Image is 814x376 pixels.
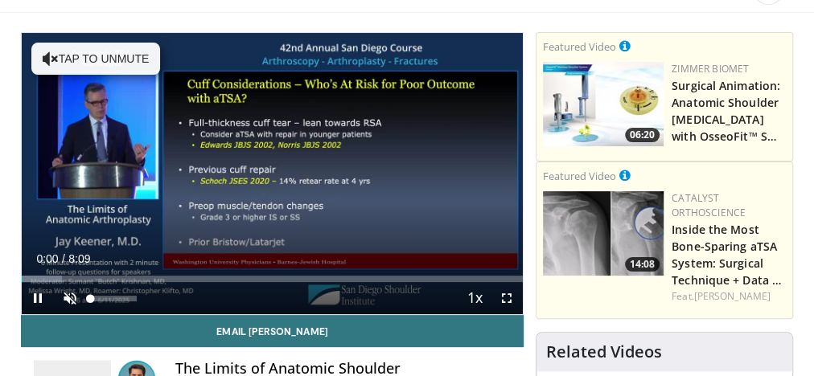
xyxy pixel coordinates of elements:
button: Fullscreen [491,282,523,314]
a: Inside the Most Bone-Sparing aTSA System: Surgical Technique + Data … [672,222,782,288]
img: 9f15458b-d013-4cfd-976d-a83a3859932f.150x105_q85_crop-smart_upscale.jpg [543,191,664,276]
div: Volume Level [90,296,136,301]
a: [PERSON_NAME] [693,289,770,303]
a: Zimmer Biomet [672,62,749,76]
span: 8:09 [68,252,90,265]
button: Tap to unmute [31,43,160,75]
a: Email [PERSON_NAME] [21,315,524,347]
button: Unmute [54,282,86,314]
div: Feat. [672,289,786,304]
span: / [62,252,65,265]
a: 06:20 [543,62,664,146]
a: Surgical Animation: Anatomic Shoulder [MEDICAL_DATA] with OsseoFit™ S… [672,78,780,144]
small: Featured Video [543,39,616,54]
span: 14:08 [625,257,660,272]
a: 14:08 [543,191,664,276]
a: Catalyst OrthoScience [672,191,746,219]
video-js: Video Player [22,33,523,314]
div: Progress Bar [22,276,523,282]
span: 06:20 [625,128,660,142]
small: Featured Video [543,169,616,183]
h4: Related Videos [546,342,662,362]
img: 84e7f812-2061-4fff-86f6-cdff29f66ef4.150x105_q85_crop-smart_upscale.jpg [543,62,664,146]
button: Pause [22,282,54,314]
button: Playback Rate [458,282,491,314]
span: 0:00 [36,252,58,265]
